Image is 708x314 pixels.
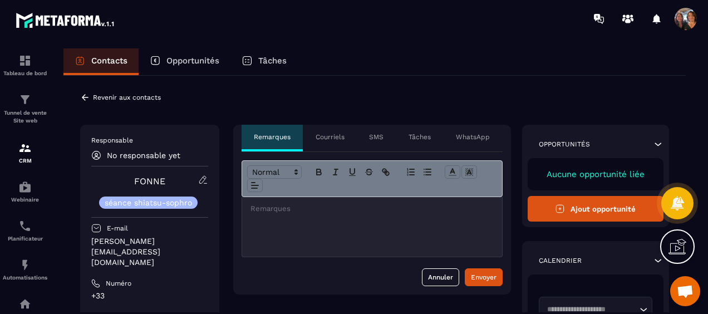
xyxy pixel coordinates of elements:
[316,133,345,141] p: Courriels
[670,276,700,306] div: Ouvrir le chat
[106,279,131,288] p: Numéro
[91,236,208,268] p: [PERSON_NAME][EMAIL_ADDRESS][DOMAIN_NAME]
[422,268,459,286] button: Annuler
[91,291,208,301] p: +33
[18,180,32,194] img: automations
[230,48,298,75] a: Tâches
[107,224,128,233] p: E-mail
[18,219,32,233] img: scheduler
[409,133,431,141] p: Tâches
[91,136,208,145] p: Responsable
[63,48,139,75] a: Contacts
[3,85,47,133] a: formationformationTunnel de vente Site web
[3,109,47,125] p: Tunnel de vente Site web
[3,133,47,172] a: formationformationCRM
[471,272,496,283] div: Envoyer
[539,140,590,149] p: Opportunités
[139,48,230,75] a: Opportunités
[18,258,32,272] img: automations
[369,133,383,141] p: SMS
[528,196,664,222] button: Ajout opportunité
[18,141,32,155] img: formation
[254,133,291,141] p: Remarques
[539,256,582,265] p: Calendrier
[465,268,503,286] button: Envoyer
[18,93,32,106] img: formation
[166,56,219,66] p: Opportunités
[18,297,32,311] img: automations
[3,211,47,250] a: schedulerschedulerPlanificateur
[3,172,47,211] a: automationsautomationsWebinaire
[3,46,47,85] a: formationformationTableau de bord
[3,70,47,76] p: Tableau de bord
[105,199,192,207] p: séance shiatsu-sophro
[3,158,47,164] p: CRM
[3,197,47,203] p: Webinaire
[3,274,47,281] p: Automatisations
[107,151,180,160] p: No responsable yet
[18,54,32,67] img: formation
[3,250,47,289] a: automationsautomationsAutomatisations
[16,10,116,30] img: logo
[91,56,127,66] p: Contacts
[93,94,161,101] p: Revenir aux contacts
[258,56,287,66] p: Tâches
[539,169,653,179] p: Aucune opportunité liée
[456,133,490,141] p: WhatsApp
[134,176,165,187] a: FONNE
[3,235,47,242] p: Planificateur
